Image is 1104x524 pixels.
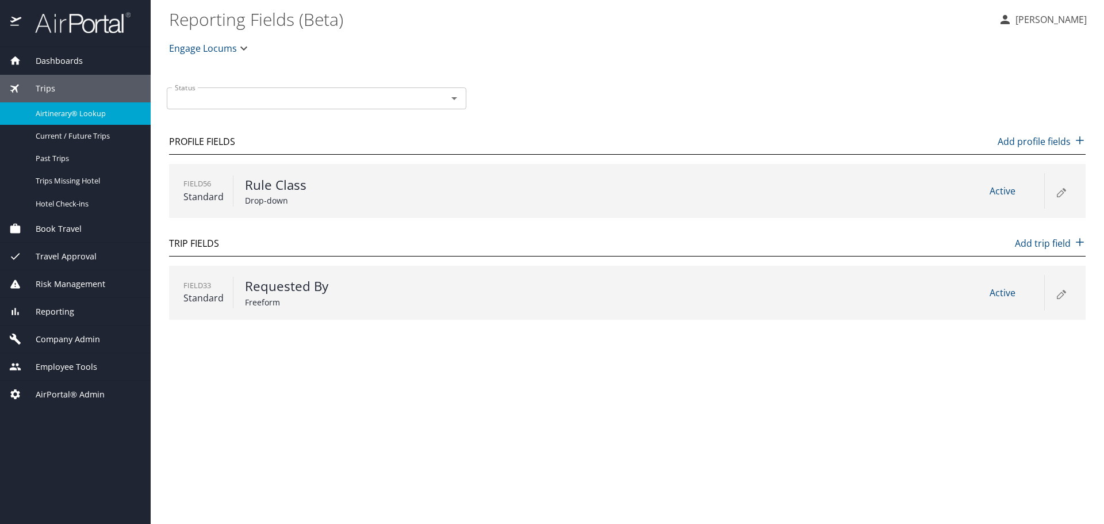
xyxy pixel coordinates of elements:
[183,291,224,305] p: Standard
[1015,236,1086,250] p: Add trip field
[36,175,137,186] span: Trips Missing Hotel
[169,135,235,148] p: Profile Fields
[21,55,83,67] span: Dashboards
[21,305,74,318] span: Reporting
[169,1,989,37] h1: Reporting Fields (Beta)
[21,361,97,373] span: Employee Tools
[245,277,466,296] p: Requested By
[21,223,82,235] span: Book Travel
[36,108,137,119] span: Airtinerary® Lookup
[1074,135,1086,146] img: add icon
[169,40,237,56] span: Engage Locums
[22,12,131,34] img: airportal-logo.png
[21,333,100,346] span: Company Admin
[1074,236,1086,248] img: add icon
[245,296,466,308] p: Freeform
[446,90,462,106] button: Open
[990,185,1015,197] span: Active
[1012,13,1087,26] p: [PERSON_NAME]
[164,37,255,60] button: Engage Locums
[36,153,137,164] span: Past Trips
[183,190,224,204] p: Standard
[21,388,105,401] span: AirPortal® Admin
[169,236,219,250] p: Trip Fields
[21,278,105,290] span: Risk Management
[998,135,1086,148] p: Add profile fields
[245,175,466,195] p: Rule Class
[21,250,97,263] span: Travel Approval
[994,9,1091,30] button: [PERSON_NAME]
[245,194,466,206] p: Drop-down
[183,178,224,189] p: Field 56
[990,286,1015,299] span: Active
[36,198,137,209] span: Hotel Check-ins
[36,131,137,141] span: Current / Future Trips
[10,12,22,34] img: icon-airportal.png
[21,82,55,95] span: Trips
[183,280,224,291] p: Field 33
